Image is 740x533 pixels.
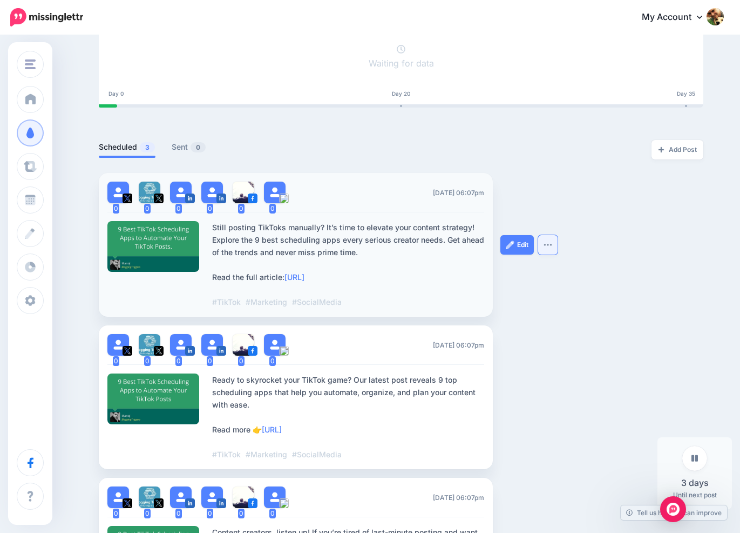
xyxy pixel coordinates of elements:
img: dots.png [544,243,552,246]
img: user_default_image.png [170,487,192,508]
img: pencil-white.png [506,241,514,249]
a: Scheduled3 [99,141,155,154]
img: linkedin-square.png [185,498,195,508]
div: Ready to skyrocket your TikTok game? Our latest post reveals 9 top scheduling apps that help you ... [212,374,484,461]
img: facebook-square.png [248,346,257,356]
img: twitter-square.png [123,346,132,356]
img: facebook-square.png [248,194,257,203]
img: bluesky-square.png [279,194,289,203]
img: user_default_image.png [264,487,286,508]
div: Until next post [657,437,732,509]
img: linkedin-square.png [185,194,195,203]
img: twitter-square.png [154,498,164,508]
span: 3 [140,142,155,152]
img: 358731194_718620323612071_5875523225203371151_n-bsa153721.png [233,182,254,203]
span: 0 [144,509,151,518]
div: Day 0 [100,90,132,97]
span: 0 [269,356,276,366]
span: 0 [144,204,151,214]
a: My Account [631,4,724,31]
a: Tell us how we can improve [621,505,727,520]
img: user_default_image.png [170,182,192,203]
span: #SocialMedia [292,450,342,459]
span: 0 [175,204,182,214]
img: linkedin-square.png [216,346,226,356]
img: bluesky-square.png [279,498,289,508]
span: 0 [175,356,182,366]
img: twitter-square.png [123,498,132,508]
img: user_default_image.png [264,334,286,356]
span: 0 [175,509,182,518]
a: [URL] [284,272,304,282]
span: 0 [238,356,245,366]
img: 358731194_718620323612071_5875523225203371151_n-bsa153721.png [233,487,254,508]
span: 0 [191,142,206,152]
img: user_default_image.png [107,182,129,203]
img: linkedin-square.png [216,498,226,508]
span: 0 [269,509,276,518]
img: Missinglettr [10,8,83,26]
img: user_default_image.png [107,487,129,508]
span: 0 [269,204,276,214]
img: plus-grey-dark.png [658,146,664,153]
a: Add Post [651,140,703,159]
img: user_default_image.png [201,334,223,356]
span: 0 [113,204,119,214]
img: 5tyPiY3s-78625.jpg [139,487,160,508]
span: #TikTok [212,297,241,307]
span: 0 [113,356,119,366]
img: user_default_image.png [264,182,286,203]
img: facebook-square.png [248,498,257,508]
img: menu.png [25,59,36,69]
img: user_default_image.png [107,334,129,356]
img: user_default_image.png [201,487,223,508]
span: 0 [113,509,119,518]
span: [DATE] 06:07pm [433,340,484,350]
a: Sent0 [172,141,206,154]
img: linkedin-square.png [185,346,195,356]
span: [DATE] 06:07pm [433,492,484,503]
img: twitter-square.png [154,194,164,203]
span: #SocialMedia [292,297,342,307]
span: 0 [207,509,213,518]
a: Edit [500,235,534,255]
span: 0 [238,509,245,518]
img: twitter-square.png [123,194,132,203]
span: 0 [207,356,213,366]
span: [DATE] 06:07pm [433,188,484,198]
img: 358731194_718620323612071_5875523225203371151_n-bsa153721.png [233,334,254,356]
img: 5tyPiY3s-78625.jpg [139,334,160,356]
div: Day 35 [670,90,702,97]
span: 0 [207,204,213,214]
span: 0 [238,204,245,214]
span: 3 days [681,476,709,490]
div: Open Intercom Messenger [660,496,686,522]
span: #Marketing [246,297,287,307]
img: user_default_image.png [170,334,192,356]
span: 0 [144,356,151,366]
img: 5tyPiY3s-78625.jpg [139,182,160,203]
div: Still posting TikToks manually? It’s time to elevate your content strategy! Explore the 9 best sc... [212,221,484,308]
img: bluesky-square.png [279,346,289,356]
img: twitter-square.png [154,346,164,356]
span: #TikTok [212,450,241,459]
span: #Marketing [246,450,287,459]
div: Day 20 [385,90,417,97]
a: Waiting for data [369,44,434,69]
a: [URL] [262,425,282,434]
img: user_default_image.png [201,182,223,203]
img: linkedin-square.png [216,194,226,203]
